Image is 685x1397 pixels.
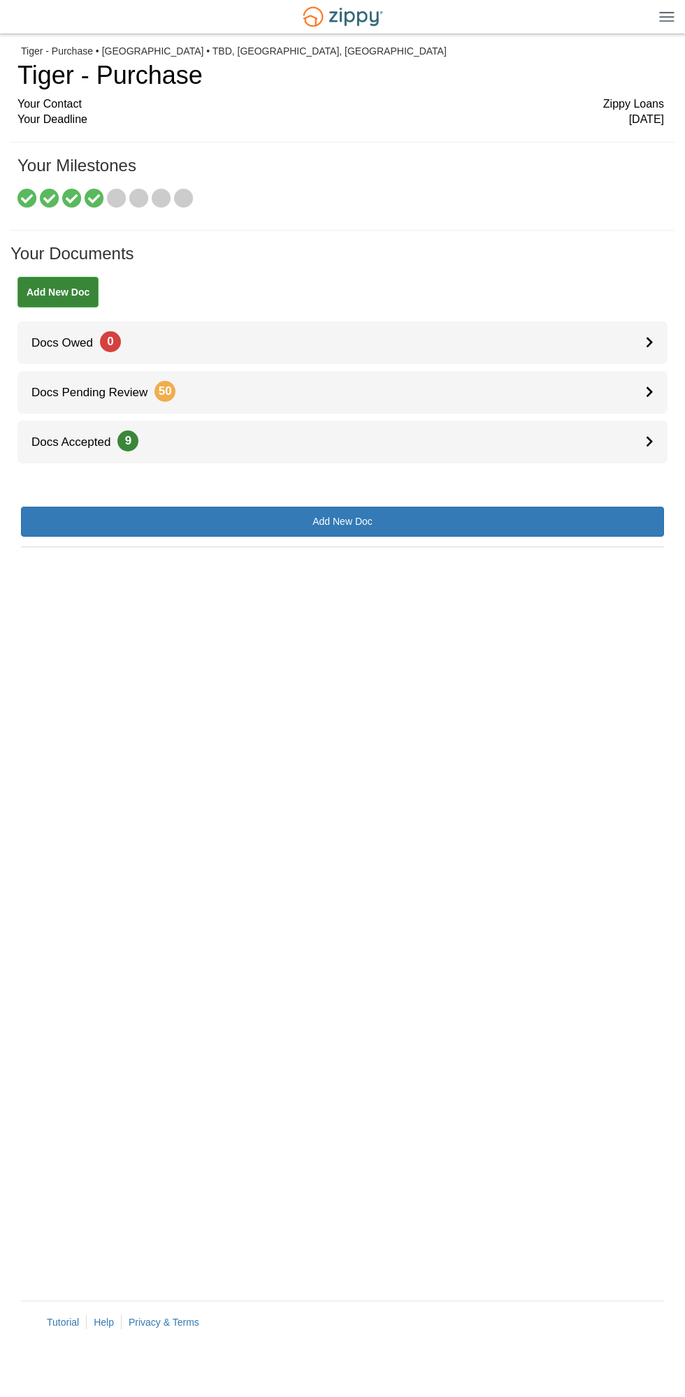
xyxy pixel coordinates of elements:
[659,11,675,22] img: Mobile Dropdown Menu
[17,277,99,307] a: Add New Doc
[17,421,668,463] a: Docs Accepted9
[17,112,664,128] div: Your Deadline
[117,430,138,451] span: 9
[129,1317,199,1328] a: Privacy & Terms
[94,1317,114,1328] a: Help
[629,112,664,128] span: [DATE]
[17,321,668,364] a: Docs Owed0
[17,336,121,349] span: Docs Owed
[17,96,664,113] div: Your Contact
[21,507,664,537] a: Add New Doc
[17,386,175,399] span: Docs Pending Review
[17,435,138,449] span: Docs Accepted
[21,45,664,57] div: Tiger - Purchase • [GEOGRAPHIC_DATA] • TBD, [GEOGRAPHIC_DATA], [GEOGRAPHIC_DATA]
[154,381,175,402] span: 50
[17,61,664,89] h1: Tiger - Purchase
[17,371,668,414] a: Docs Pending Review50
[47,1317,79,1328] a: Tutorial
[10,245,675,277] h1: Your Documents
[603,96,664,113] span: Zippy Loans
[17,157,664,189] h1: Your Milestones
[100,331,121,352] span: 0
